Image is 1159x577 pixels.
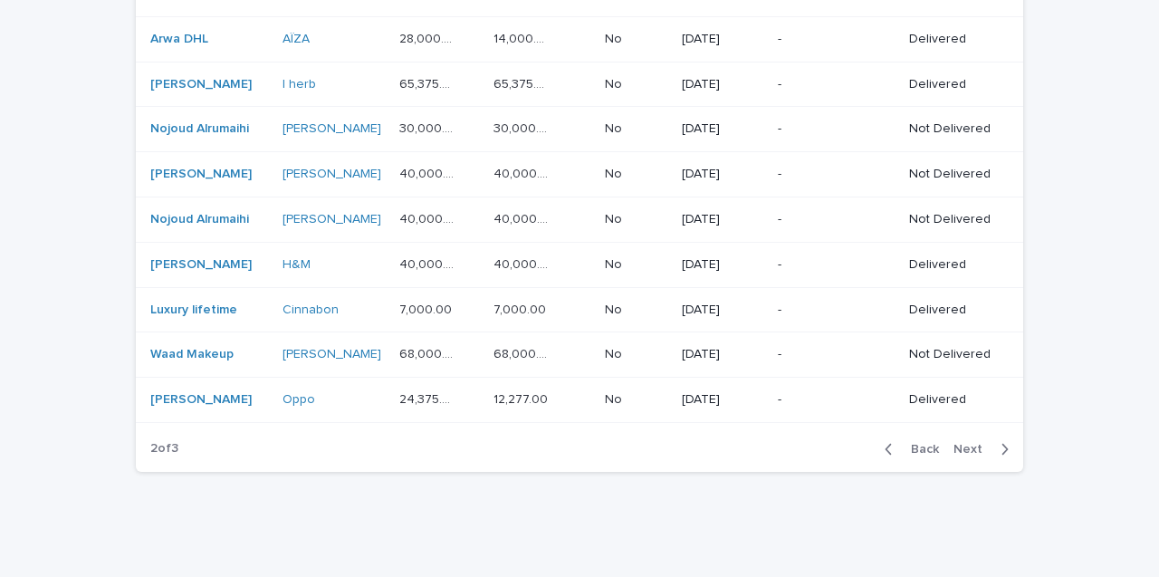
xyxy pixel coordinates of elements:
p: - [778,32,891,47]
a: [PERSON_NAME] [150,77,252,92]
tr: Arwa DHL AÏZA 28,000.0028,000.00 14,000.0014,000.00 NoNo [DATE]-Delivered [136,16,1023,62]
tr: [PERSON_NAME] Oppo 24,375.0024,375.00 12,277.0012,277.00 NoNo [DATE]-Delivered [136,378,1023,423]
p: 12,277.00 [493,389,551,408]
p: Not Delivered [909,347,994,362]
a: [PERSON_NAME] [150,392,252,408]
p: Delivered [909,32,994,47]
a: [PERSON_NAME] [283,121,381,137]
p: Not Delivered [909,121,994,137]
p: - [778,167,891,182]
p: No [605,208,626,227]
a: [PERSON_NAME] [150,257,252,273]
p: Not Delivered [909,167,994,182]
p: No [605,28,626,47]
p: 30,000.00 [399,118,460,137]
span: Back [900,443,939,456]
tr: [PERSON_NAME] [PERSON_NAME] 40,000.0040,000.00 40,000.0040,000.00 NoNo [DATE]-Not Delivered [136,152,1023,197]
p: No [605,73,626,92]
p: - [778,303,891,318]
a: [PERSON_NAME] [283,347,381,362]
p: 30,000.00 [493,118,554,137]
a: Nojoud Alrumaihi [150,121,249,137]
p: - [778,121,891,137]
p: - [778,257,891,273]
p: [DATE] [682,167,763,182]
p: No [605,118,626,137]
p: [DATE] [682,121,763,137]
p: 68,000.00 [493,343,554,362]
p: [DATE] [682,77,763,92]
a: Arwa DHL [150,32,208,47]
p: 7,000.00 [493,299,550,318]
button: Back [870,441,946,457]
a: [PERSON_NAME] [283,167,381,182]
p: 14,000.00 [493,28,554,47]
a: Cinnabon [283,303,339,318]
p: [DATE] [682,303,763,318]
p: [DATE] [682,257,763,273]
a: [PERSON_NAME] [283,212,381,227]
tr: [PERSON_NAME] H&M 40,000.0040,000.00 40,000.0040,000.00 NoNo [DATE]-Delivered [136,242,1023,287]
p: 24,375.00 [399,389,460,408]
span: Next [953,443,993,456]
p: Not Delivered [909,212,994,227]
p: 2 of 3 [136,427,193,471]
a: I herb [283,77,316,92]
p: [DATE] [682,392,763,408]
p: [DATE] [682,347,763,362]
p: 40,000.00 [399,208,460,227]
p: - [778,77,891,92]
p: 65,375.00 [493,73,554,92]
a: Luxury lifetime [150,303,237,318]
tr: Nojoud Alrumaihi [PERSON_NAME] 30,000.0030,000.00 30,000.0030,000.00 NoNo [DATE]-Not Delivered [136,107,1023,152]
p: 40,000.00 [399,254,460,273]
p: Delivered [909,77,994,92]
p: 68,000.00 [399,343,460,362]
a: H&M [283,257,311,273]
tr: Nojoud Alrumaihi [PERSON_NAME] 40,000.0040,000.00 40,000.0040,000.00 NoNo [DATE]-Not Delivered [136,197,1023,242]
p: [DATE] [682,212,763,227]
p: No [605,299,626,318]
a: AÏZA [283,32,310,47]
button: Next [946,441,1023,457]
p: Delivered [909,392,994,408]
tr: Luxury lifetime Cinnabon 7,000.007,000.00 7,000.007,000.00 NoNo [DATE]-Delivered [136,287,1023,332]
tr: Waad Makeup [PERSON_NAME] 68,000.0068,000.00 68,000.0068,000.00 NoNo [DATE]-Not Delivered [136,332,1023,378]
p: No [605,254,626,273]
p: 40,000.00 [493,254,554,273]
p: 65,375.00 [399,73,460,92]
tr: [PERSON_NAME] I herb 65,375.0065,375.00 65,375.0065,375.00 NoNo [DATE]-Delivered [136,62,1023,107]
p: No [605,389,626,408]
p: Delivered [909,257,994,273]
p: - [778,212,891,227]
p: 40,000.00 [399,163,460,182]
p: 7,000.00 [399,299,455,318]
p: No [605,163,626,182]
p: No [605,343,626,362]
a: Oppo [283,392,315,408]
a: Nojoud Alrumaihi [150,212,249,227]
p: 28,000.00 [399,28,460,47]
p: [DATE] [682,32,763,47]
a: Waad Makeup [150,347,234,362]
p: - [778,392,891,408]
p: Delivered [909,303,994,318]
p: 40,000.00 [493,163,554,182]
p: 40,000.00 [493,208,554,227]
p: - [778,347,891,362]
a: [PERSON_NAME] [150,167,252,182]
